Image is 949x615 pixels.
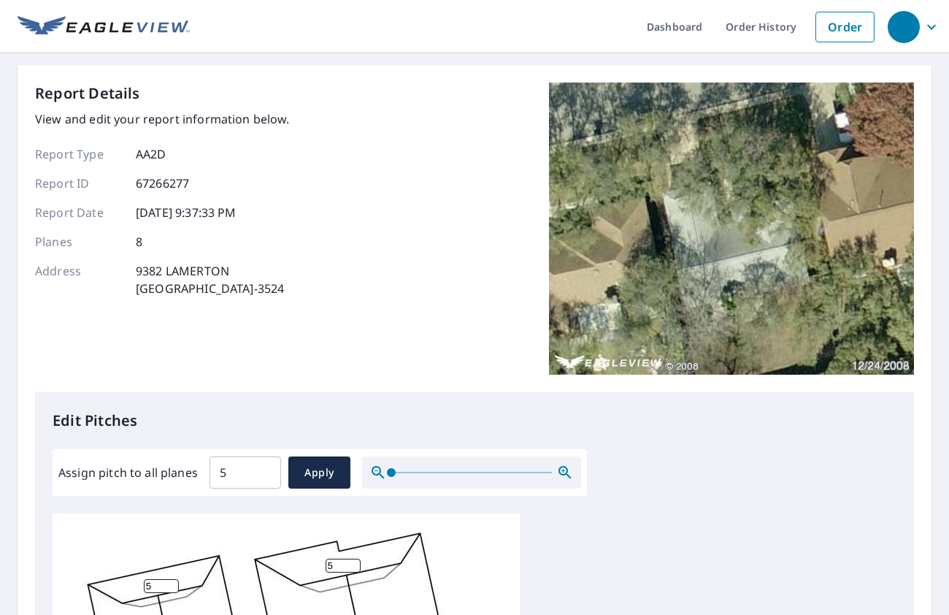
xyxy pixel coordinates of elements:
[35,175,123,192] p: Report ID
[210,452,281,493] input: 00.0
[815,12,875,42] a: Order
[549,83,914,375] img: Top image
[300,464,339,482] span: Apply
[35,110,290,128] p: View and edit your report information below.
[35,83,140,104] p: Report Details
[35,233,123,251] p: Planes
[136,262,284,297] p: 9382 LAMERTON [GEOGRAPHIC_DATA]-3524
[136,175,189,192] p: 67266277
[35,262,123,297] p: Address
[288,457,350,489] button: Apply
[136,204,237,221] p: [DATE] 9:37:33 PM
[136,145,166,163] p: AA2D
[35,204,123,221] p: Report Date
[136,233,142,251] p: 8
[18,16,190,38] img: EV Logo
[35,145,123,163] p: Report Type
[53,410,896,432] p: Edit Pitches
[58,464,198,481] label: Assign pitch to all planes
